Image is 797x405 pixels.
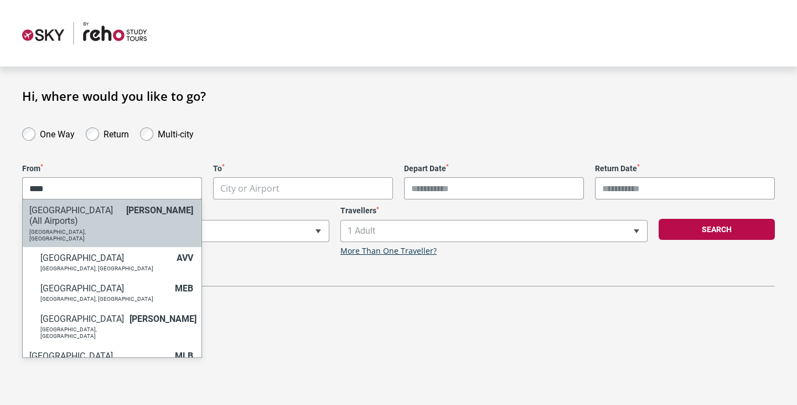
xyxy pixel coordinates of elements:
[404,164,584,173] label: Depart Date
[40,265,171,272] p: [GEOGRAPHIC_DATA], [GEOGRAPHIC_DATA]
[130,314,196,324] span: [PERSON_NAME]
[40,314,124,324] h6: [GEOGRAPHIC_DATA]
[659,219,775,240] button: Search
[103,126,129,140] label: Return
[340,247,437,256] a: More Than One Traveller?
[40,126,75,140] label: One Way
[175,351,193,361] span: MLB
[595,164,775,173] label: Return Date
[40,326,124,340] p: [GEOGRAPHIC_DATA], [GEOGRAPHIC_DATA]
[22,177,202,199] span: City or Airport
[158,126,194,140] label: Multi-city
[23,177,201,199] input: Search
[340,206,648,216] label: Travellers
[214,178,392,199] span: City or Airport
[29,229,121,242] p: [GEOGRAPHIC_DATA], [GEOGRAPHIC_DATA]
[22,89,775,103] h1: Hi, where would you like to go?
[22,164,202,173] label: From
[40,296,169,303] p: [GEOGRAPHIC_DATA], [GEOGRAPHIC_DATA]
[220,182,280,194] span: City or Airport
[340,220,648,242] span: 1 Adult
[177,253,193,263] span: AVV
[40,283,169,294] h6: [GEOGRAPHIC_DATA]
[213,177,393,199] span: City or Airport
[213,164,393,173] label: To
[175,283,193,294] span: MEB
[341,221,647,242] span: 1 Adult
[29,351,169,361] h6: [GEOGRAPHIC_DATA]
[29,205,121,226] h6: [GEOGRAPHIC_DATA] (All Airports)
[126,205,193,216] span: [PERSON_NAME]
[40,253,171,263] h6: [GEOGRAPHIC_DATA]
